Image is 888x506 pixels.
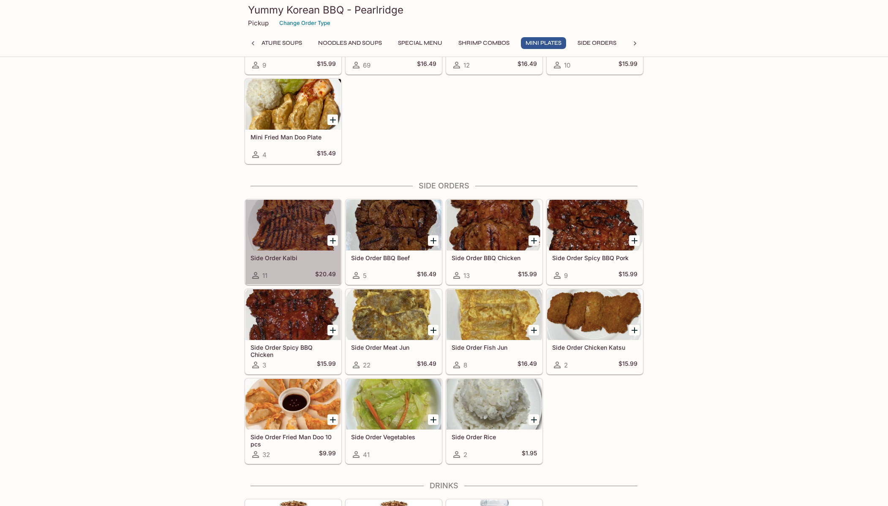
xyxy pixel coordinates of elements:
[463,451,467,459] span: 2
[245,289,341,374] a: Side Order Spicy BBQ Chicken3$15.99
[245,79,341,130] div: Mini Fried Man Doo Plate
[417,270,436,280] h5: $16.49
[251,254,336,261] h5: Side Order Kalbi
[547,289,643,374] a: Side Order Chicken Katsu2$15.99
[262,272,267,280] span: 11
[262,151,267,159] span: 4
[251,433,336,447] h5: Side Order Fried Man Doo 10 pcs
[262,61,266,69] span: 9
[317,360,336,370] h5: $15.99
[518,360,537,370] h5: $16.49
[452,433,537,441] h5: Side Order Rice
[363,451,370,459] span: 41
[463,61,470,69] span: 12
[346,200,441,250] div: Side Order BBQ Beef
[327,114,338,125] button: Add Mini Fried Man Doo Plate
[518,60,537,70] h5: $16.49
[428,325,439,335] button: Add Side Order Meat Jun
[245,79,341,164] a: Mini Fried Man Doo Plate4$15.49
[547,289,643,340] div: Side Order Chicken Katsu
[447,200,542,250] div: Side Order BBQ Chicken
[522,449,537,460] h5: $1.95
[313,37,387,49] button: Noodles and Soups
[452,254,537,261] h5: Side Order BBQ Chicken
[552,344,637,351] h5: Side Order Chicken Katsu
[629,325,640,335] button: Add Side Order Chicken Katsu
[618,270,637,280] h5: $15.99
[245,181,643,190] h4: Side Orders
[618,60,637,70] h5: $15.99
[463,272,470,280] span: 13
[552,254,637,261] h5: Side Order Spicy BBQ Pork
[446,378,542,464] a: Side Order Rice2$1.95
[248,19,269,27] p: Pickup
[351,254,436,261] h5: Side Order BBQ Beef
[564,361,568,369] span: 2
[346,379,441,430] div: Side Order Vegetables
[528,325,539,335] button: Add Side Order Fish Jun
[528,235,539,246] button: Add Side Order BBQ Chicken
[521,37,566,49] button: Mini Plates
[315,270,336,280] h5: $20.49
[518,270,537,280] h5: $15.99
[319,449,336,460] h5: $9.99
[251,133,336,141] h5: Mini Fried Man Doo Plate
[346,378,442,464] a: Side Order Vegetables41
[346,199,442,285] a: Side Order BBQ Beef5$16.49
[547,199,643,285] a: Side Order Spicy BBQ Pork9$15.99
[317,60,336,70] h5: $15.99
[242,37,307,49] button: Signature Soups
[363,361,370,369] span: 22
[547,200,643,250] div: Side Order Spicy BBQ Pork
[351,433,436,441] h5: Side Order Vegetables
[346,289,441,340] div: Side Order Meat Jun
[618,360,637,370] h5: $15.99
[573,37,621,49] button: Side Orders
[245,379,341,430] div: Side Order Fried Man Doo 10 pcs
[428,414,439,425] button: Add Side Order Vegetables
[564,61,570,69] span: 10
[346,289,442,374] a: Side Order Meat Jun22$16.49
[327,414,338,425] button: Add Side Order Fried Man Doo 10 pcs
[275,16,334,30] button: Change Order Type
[251,344,336,358] h5: Side Order Spicy BBQ Chicken
[363,272,367,280] span: 5
[417,60,436,70] h5: $16.49
[428,235,439,246] button: Add Side Order BBQ Beef
[245,378,341,464] a: Side Order Fried Man Doo 10 pcs32$9.99
[629,235,640,246] button: Add Side Order Spicy BBQ Pork
[262,361,266,369] span: 3
[454,37,514,49] button: Shrimp Combos
[262,451,270,459] span: 32
[327,325,338,335] button: Add Side Order Spicy BBQ Chicken
[446,289,542,374] a: Side Order Fish Jun8$16.49
[351,344,436,351] h5: Side Order Meat Jun
[245,289,341,340] div: Side Order Spicy BBQ Chicken
[245,199,341,285] a: Side Order Kalbi11$20.49
[327,235,338,246] button: Add Side Order Kalbi
[245,481,643,490] h4: Drinks
[564,272,568,280] span: 9
[447,379,542,430] div: Side Order Rice
[245,200,341,250] div: Side Order Kalbi
[363,61,370,69] span: 69
[463,361,467,369] span: 8
[452,344,537,351] h5: Side Order Fish Jun
[393,37,447,49] button: Special Menu
[446,199,542,285] a: Side Order BBQ Chicken13$15.99
[317,150,336,160] h5: $15.49
[248,3,640,16] h3: Yummy Korean BBQ - Pearlridge
[528,414,539,425] button: Add Side Order Rice
[417,360,436,370] h5: $16.49
[447,289,542,340] div: Side Order Fish Jun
